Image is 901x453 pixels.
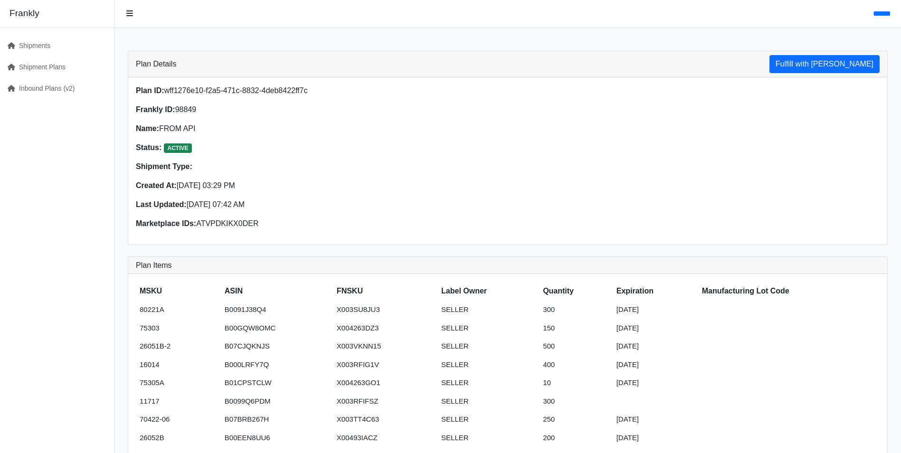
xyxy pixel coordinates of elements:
td: 250 [539,410,613,429]
th: FNSKU [333,282,437,301]
td: 80221A [136,301,221,319]
td: 300 [539,301,613,319]
strong: Marketplace IDs: [136,219,196,227]
td: SELLER [437,301,539,319]
td: 400 [539,356,613,374]
td: B0099Q6PDM [221,392,333,411]
td: B07BRB267H [221,410,333,429]
td: B01CPSTCLW [221,374,333,392]
td: B07CJQKNJS [221,337,333,356]
h3: Plan Details [136,59,176,68]
td: X003RFIG1V [333,356,437,374]
th: Manufacturing Lot Code [698,282,880,301]
td: X003VKNN15 [333,337,437,356]
td: [DATE] [613,319,698,338]
td: SELLER [437,356,539,374]
td: [DATE] [613,410,698,429]
td: 11717 [136,392,221,411]
td: 16014 [136,356,221,374]
td: X004263GO1 [333,374,437,392]
td: SELLER [437,429,539,447]
th: Label Owner [437,282,539,301]
td: SELLER [437,392,539,411]
strong: Frankly ID: [136,105,175,113]
span: ACTIVE [164,143,192,153]
td: SELLER [437,319,539,338]
td: [DATE] [613,301,698,319]
td: 70422-06 [136,410,221,429]
td: 26052B [136,429,221,447]
td: X003SU8JU3 [333,301,437,319]
p: FROM API [136,123,502,134]
td: 150 [539,319,613,338]
td: B00GQW8OMC [221,319,333,338]
td: 200 [539,429,613,447]
button: Fulfill with [PERSON_NAME] [769,55,880,73]
td: SELLER [437,374,539,392]
td: B0091J38Q4 [221,301,333,319]
p: wff1276e10-f2a5-471c-8832-4deb8422ff7c [136,85,502,96]
td: [DATE] [613,337,698,356]
th: ASIN [221,282,333,301]
td: B00EEN8UU6 [221,429,333,447]
td: 26051B-2 [136,337,221,356]
td: X003TT4C63 [333,410,437,429]
td: 10 [539,374,613,392]
td: SELLER [437,410,539,429]
td: [DATE] [613,356,698,374]
td: 75303 [136,319,221,338]
td: 300 [539,392,613,411]
th: Expiration [613,282,698,301]
strong: Created At: [136,181,177,189]
p: 98849 [136,104,502,115]
h3: Plan Items [136,261,880,270]
p: [DATE] 03:29 PM [136,180,502,191]
strong: Last Updated: [136,200,187,208]
td: B000LRFY7Q [221,356,333,374]
strong: Name: [136,124,159,132]
td: X004263DZ3 [333,319,437,338]
th: Quantity [539,282,613,301]
p: [DATE] 07:42 AM [136,199,502,210]
td: X003RFIFSZ [333,392,437,411]
td: 500 [539,337,613,356]
td: 75305A [136,374,221,392]
strong: Shipment Type: [136,162,192,170]
strong: Plan ID: [136,86,164,94]
th: MSKU [136,282,221,301]
p: ATVPDKIKX0DER [136,218,502,229]
td: [DATE] [613,374,698,392]
td: X00493IACZ [333,429,437,447]
strong: Status: [136,143,161,151]
td: SELLER [437,337,539,356]
td: [DATE] [613,429,698,447]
